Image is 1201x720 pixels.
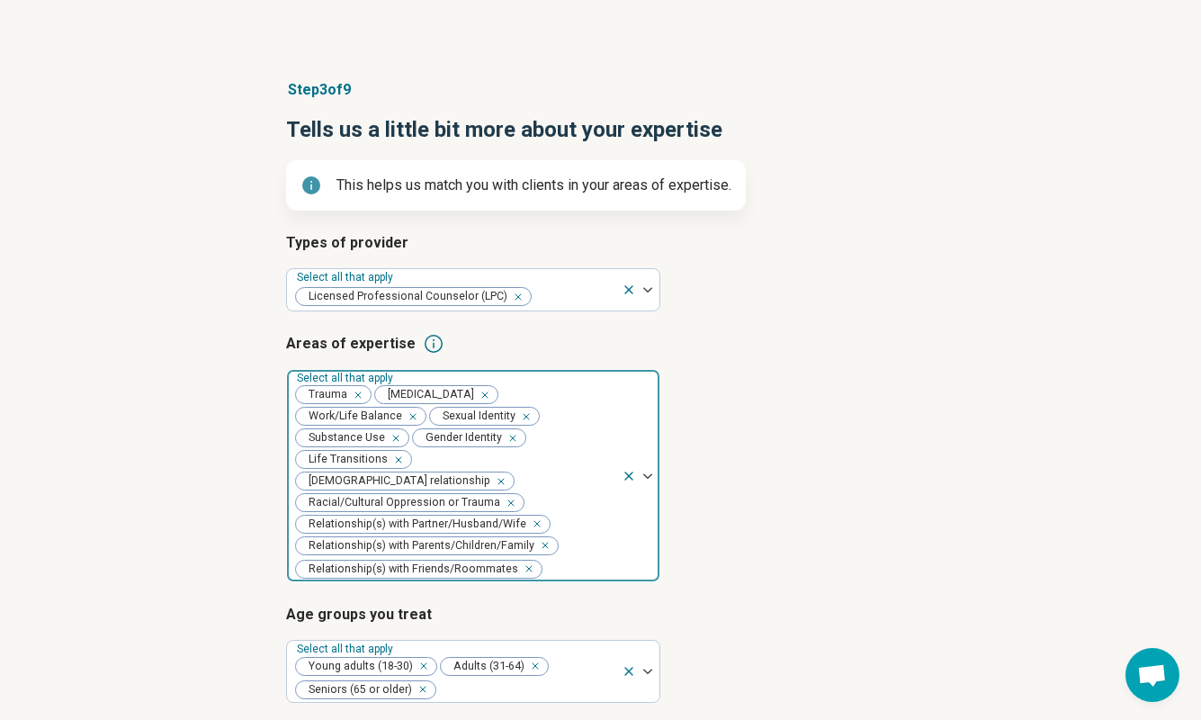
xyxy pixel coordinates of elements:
[296,288,513,305] span: Licensed Professional Counselor (LPC)
[296,494,506,511] span: Racial/Cultural Oppression or Trauma
[296,386,353,403] span: Trauma
[286,79,916,101] p: Step 3 of 9
[286,232,916,254] h3: Types of provider
[296,451,393,468] span: Life Transitions
[297,643,397,656] label: Select all that apply
[296,429,390,446] span: Substance Use
[1125,648,1179,702] a: Open chat
[286,333,916,355] h3: Areas of expertise
[413,429,507,446] span: Gender Identity
[297,372,397,384] label: Select all that apply
[297,271,397,283] label: Select all that apply
[296,537,540,554] span: Relationship(s) with Parents/Children/Family
[296,472,496,490] span: [DEMOGRAPHIC_DATA] relationship
[336,175,731,196] p: This helps us match you with clients in your areas of expertise.
[286,115,916,146] h1: Tells us a little bit more about your expertise
[375,386,480,403] span: [MEDICAL_DATA]
[296,516,532,533] span: Relationship(s) with Partner/Husband/Wife
[441,658,530,675] span: Adults (31-64)
[286,604,916,625] h3: Age groups you treat
[430,408,521,425] span: Sexual Identity
[296,408,408,425] span: Work/Life Balance
[296,681,417,698] span: Seniors (65 or older)
[296,561,524,578] span: Relationship(s) with Friends/Roommates
[296,658,418,675] span: Young adults (18-30)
